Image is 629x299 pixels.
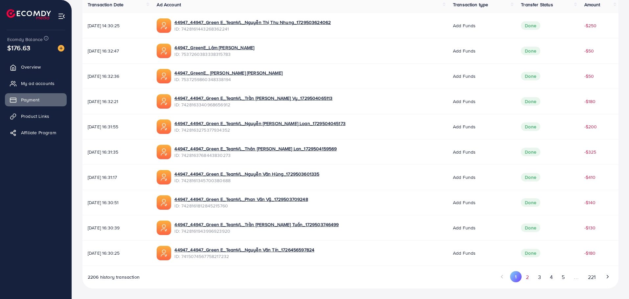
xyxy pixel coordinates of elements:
[583,271,600,283] button: Go to page 221
[584,149,596,155] span: -$325
[174,203,308,209] span: ID: 7428161812845215760
[157,221,171,235] img: ic-ads-acc.e4c84228.svg
[174,70,282,76] a: 44947_GreenE_ [PERSON_NAME] [PERSON_NAME]
[88,22,146,29] span: [DATE] 14:30:25
[453,1,488,8] span: Transaction type
[453,48,476,54] span: Add funds
[58,45,64,52] img: image
[521,72,540,80] span: Done
[453,174,476,181] span: Add funds
[174,26,331,32] span: ID: 7428161443268362241
[453,22,476,29] span: Add funds
[584,199,596,206] span: -$140
[497,271,613,283] ul: Pagination
[5,110,67,123] a: Product Links
[557,271,569,283] button: Go to page 5
[21,80,55,87] span: My ad accounts
[174,44,254,51] a: 44947_GreenE_Lâm [PERSON_NAME]
[174,228,339,234] span: ID: 7428161943996923920
[157,18,171,33] img: ic-ads-acc.e4c84228.svg
[584,22,597,29] span: -$250
[584,174,596,181] span: -$410
[174,95,332,101] a: 44947_44947_Green E_TeamVL_Trần [PERSON_NAME] Vy_1729504065113
[584,123,597,130] span: -$200
[174,171,319,177] a: 44947_44947_Green E_TeamVL_Nguyễn Văn Hùng_1729503601335
[157,119,171,134] img: ic-ads-acc.e4c84228.svg
[521,173,540,182] span: Done
[521,21,540,30] span: Done
[157,94,171,109] img: ic-ads-acc.e4c84228.svg
[157,1,181,8] span: Ad Account
[174,76,282,83] span: ID: 7537259860348338194
[453,199,476,206] span: Add funds
[545,271,557,283] button: Go to page 4
[174,246,314,253] a: 44947_44947_Green E_TeamVL_Nguyễn Văn Tín_1726456597824
[88,149,146,155] span: [DATE] 16:31:35
[453,123,476,130] span: Add funds
[157,170,171,184] img: ic-ads-acc.e4c84228.svg
[453,73,476,79] span: Add funds
[157,69,171,83] img: ic-ads-acc.e4c84228.svg
[174,221,339,228] a: 44947_44947_Green E_TeamVL_Trần [PERSON_NAME] Tuấn_1729503746499
[7,36,43,43] span: Ecomdy Balance
[584,1,600,8] span: Amount
[453,224,476,231] span: Add funds
[521,1,553,8] span: Transfer Status
[521,97,540,106] span: Done
[88,1,124,8] span: Transaction Date
[157,246,171,260] img: ic-ads-acc.e4c84228.svg
[88,73,146,79] span: [DATE] 16:32:36
[88,174,146,181] span: [DATE] 16:31:17
[157,195,171,210] img: ic-ads-acc.e4c84228.svg
[88,250,146,256] span: [DATE] 16:30:25
[88,98,146,105] span: [DATE] 16:32:21
[521,249,540,257] span: Done
[5,93,67,106] a: Payment
[174,127,346,133] span: ID: 7428163275377934352
[88,224,146,231] span: [DATE] 16:30:39
[21,96,39,103] span: Payment
[174,120,346,127] a: 44947_44947_Green E_TeamVL_Nguyễn [PERSON_NAME] Loan_1729504045173
[88,123,146,130] span: [DATE] 16:31:55
[21,64,41,70] span: Overview
[7,9,51,19] img: logo
[5,77,67,90] a: My ad accounts
[174,101,332,108] span: ID: 7428163340968656912
[521,198,540,207] span: Done
[510,271,522,282] button: Go to page 1
[174,177,319,184] span: ID: 7428161345700380688
[88,274,140,280] span: 2206 history transaction
[533,271,545,283] button: Go to page 3
[7,43,30,53] span: $176.63
[5,60,67,74] a: Overview
[21,113,49,119] span: Product Links
[157,145,171,159] img: ic-ads-acc.e4c84228.svg
[157,44,171,58] img: ic-ads-acc.e4c84228.svg
[174,51,254,57] span: ID: 7537260383338315783
[521,148,540,156] span: Done
[174,152,337,159] span: ID: 7428163768443830273
[174,145,337,152] a: 44947_44947_Green E_TeamVL_Thân [PERSON_NAME] Lan_1729504159569
[453,98,476,105] span: Add funds
[521,122,540,131] span: Done
[88,48,146,54] span: [DATE] 16:32:47
[521,47,540,55] span: Done
[174,196,308,203] a: 44947_44947_Green E_TeamVL_Phan Văn Vỹ_1729503709248
[522,271,533,283] button: Go to page 2
[174,253,314,260] span: ID: 7415074567758217232
[584,73,594,79] span: -$50
[58,12,65,20] img: menu
[584,98,596,105] span: -$180
[584,48,594,54] span: -$50
[584,250,596,256] span: -$180
[453,250,476,256] span: Add funds
[88,199,146,206] span: [DATE] 16:30:51
[174,19,331,26] a: 44947_44947_Green E_TeamVL_Nguyễn Thị Thu Nhung_1729503624062
[453,149,476,155] span: Add funds
[5,126,67,139] a: Affiliate Program
[521,224,540,232] span: Done
[601,269,624,294] iframe: Chat
[584,224,596,231] span: -$130
[21,129,56,136] span: Affiliate Program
